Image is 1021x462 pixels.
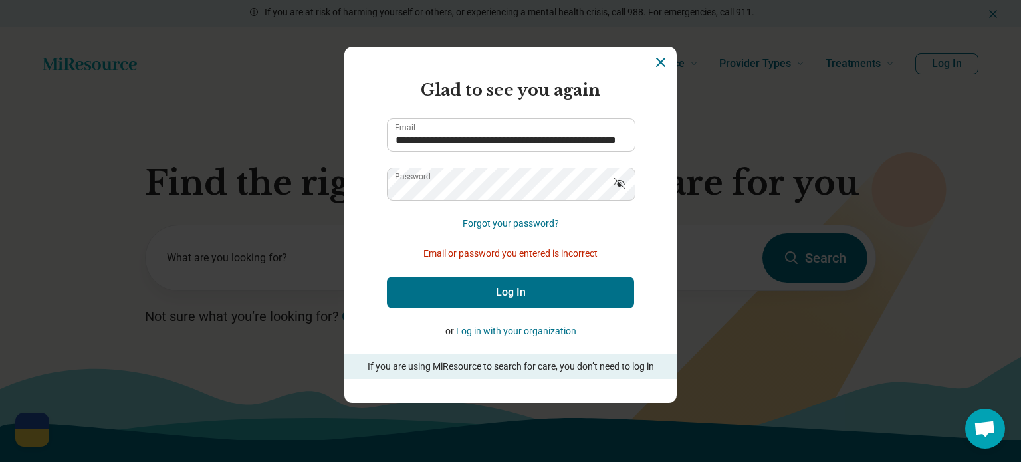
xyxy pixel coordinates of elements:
[387,78,634,102] h2: Glad to see you again
[395,124,415,132] label: Email
[387,324,634,338] p: or
[387,277,634,308] button: Log In
[456,324,576,338] button: Log in with your organization
[363,360,658,374] p: If you are using MiResource to search for care, you don’t need to log in
[395,173,431,181] label: Password
[463,217,559,231] button: Forgot your password?
[653,55,669,70] button: Dismiss
[344,47,677,403] section: Login Dialog
[605,168,634,199] button: Show password
[387,247,634,261] p: Email or password you entered is incorrect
